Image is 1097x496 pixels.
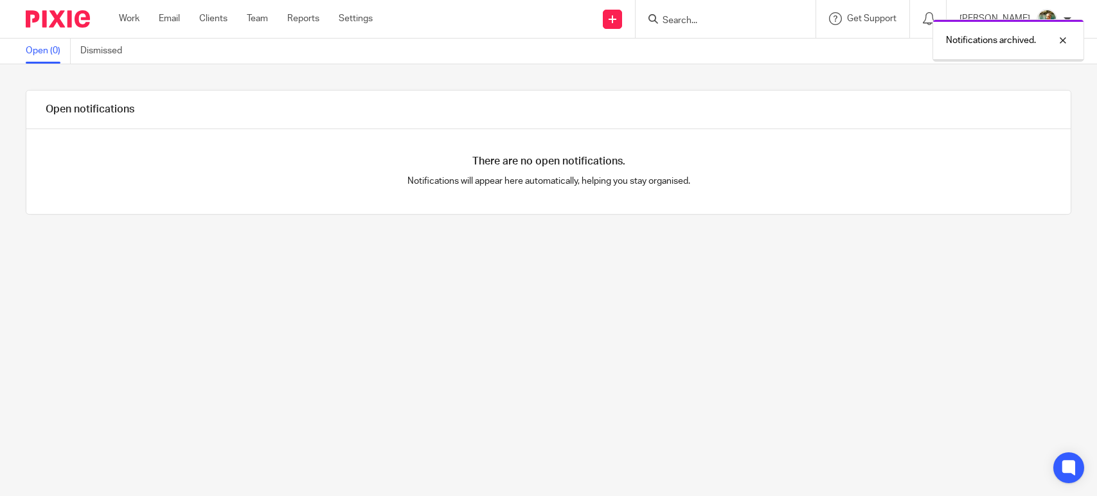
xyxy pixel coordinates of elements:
[946,34,1036,47] p: Notifications archived.
[287,175,810,188] p: Notifications will appear here automatically, helping you stay organised.
[287,12,319,25] a: Reports
[26,10,90,28] img: Pixie
[247,12,268,25] a: Team
[472,155,625,168] h4: There are no open notifications.
[46,103,134,116] h1: Open notifications
[1037,9,1057,30] img: Photo2.jpg
[199,12,227,25] a: Clients
[119,12,139,25] a: Work
[339,12,373,25] a: Settings
[26,39,71,64] a: Open (0)
[159,12,180,25] a: Email
[80,39,132,64] a: Dismissed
